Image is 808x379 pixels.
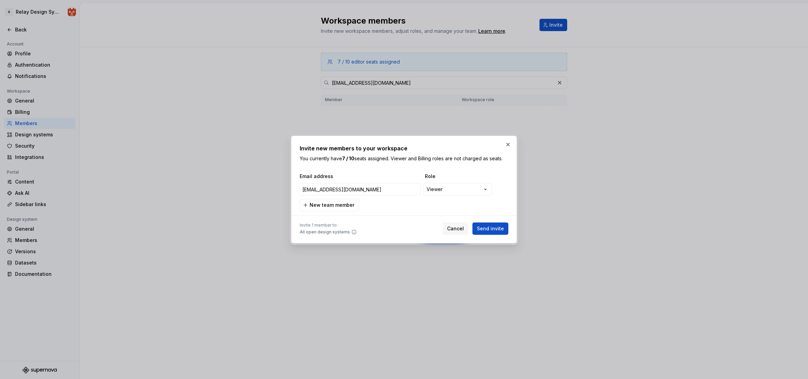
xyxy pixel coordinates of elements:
span: Invite 1 member to: [300,222,357,228]
span: All open design systems [300,229,350,235]
span: Email address [300,173,422,180]
button: Send invite [472,222,508,235]
p: You currently have seats assigned. Viewer and Billing roles are not charged as seats. [300,155,508,162]
span: Send invite [477,225,504,232]
span: Cancel [447,225,464,232]
span: Role [425,173,493,180]
span: New team member [310,202,354,208]
b: 7 / 10 [342,155,354,161]
button: Cancel [443,222,468,235]
button: New team member [300,199,359,211]
h2: Invite new members to your workspace [300,144,508,152]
